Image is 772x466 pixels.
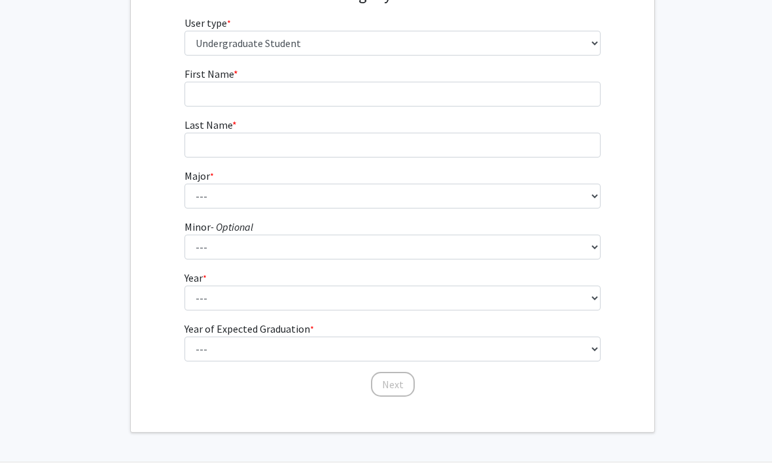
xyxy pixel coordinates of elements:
[371,372,415,397] button: Next
[10,407,56,456] iframe: Chat
[211,220,253,233] i: - Optional
[184,270,207,286] label: Year
[184,219,253,235] label: Minor
[184,321,314,337] label: Year of Expected Graduation
[184,67,234,80] span: First Name
[184,118,232,131] span: Last Name
[184,15,231,31] label: User type
[184,168,214,184] label: Major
